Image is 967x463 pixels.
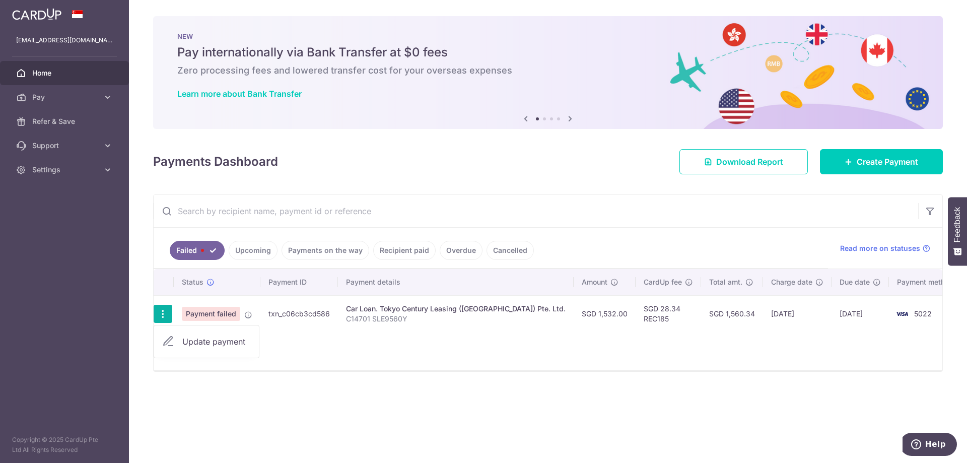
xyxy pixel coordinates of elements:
a: Cancelled [487,241,534,260]
span: Charge date [771,277,812,287]
span: Amount [582,277,607,287]
span: Total amt. [709,277,742,287]
td: [DATE] [763,295,832,332]
span: Home [32,68,99,78]
h6: Zero processing fees and lowered transfer cost for your overseas expenses [177,64,919,77]
img: Bank transfer banner [153,16,943,129]
span: Pay [32,92,99,102]
a: Failed [170,241,225,260]
h5: Pay internationally via Bank Transfer at $0 fees [177,44,919,60]
input: Search by recipient name, payment id or reference [154,195,918,227]
td: SGD 1,532.00 [574,295,636,332]
span: 5022 [914,309,932,318]
a: Payments on the way [282,241,369,260]
span: Feedback [953,207,962,242]
span: Due date [840,277,870,287]
span: Status [182,277,203,287]
td: SGD 1,560.34 [701,295,763,332]
span: Settings [32,165,99,175]
a: Learn more about Bank Transfer [177,89,302,99]
iframe: Opens a widget where you can find more information [903,433,957,458]
span: Support [32,141,99,151]
h4: Payments Dashboard [153,153,278,171]
span: Refer & Save [32,116,99,126]
div: Car Loan. Tokyo Century Leasing ([GEOGRAPHIC_DATA]) Pte. Ltd. [346,304,566,314]
a: Download Report [679,149,808,174]
a: Upcoming [229,241,278,260]
a: Overdue [440,241,482,260]
img: Bank Card [892,308,912,320]
td: txn_c06cb3cd586 [260,295,338,332]
p: NEW [177,32,919,40]
span: Payment failed [182,307,240,321]
img: CardUp [12,8,61,20]
th: Payment ID [260,269,338,295]
a: Create Payment [820,149,943,174]
a: Read more on statuses [840,243,930,253]
a: Recipient paid [373,241,436,260]
th: Payment details [338,269,574,295]
span: Read more on statuses [840,243,920,253]
span: Download Report [716,156,783,168]
th: Payment method [889,269,965,295]
td: [DATE] [832,295,889,332]
p: [EMAIL_ADDRESS][DOMAIN_NAME] [16,35,113,45]
span: Create Payment [857,156,918,168]
td: SGD 28.34 REC185 [636,295,701,332]
p: C14701 SLE9560Y [346,314,566,324]
span: CardUp fee [644,277,682,287]
button: Feedback - Show survey [948,197,967,266]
